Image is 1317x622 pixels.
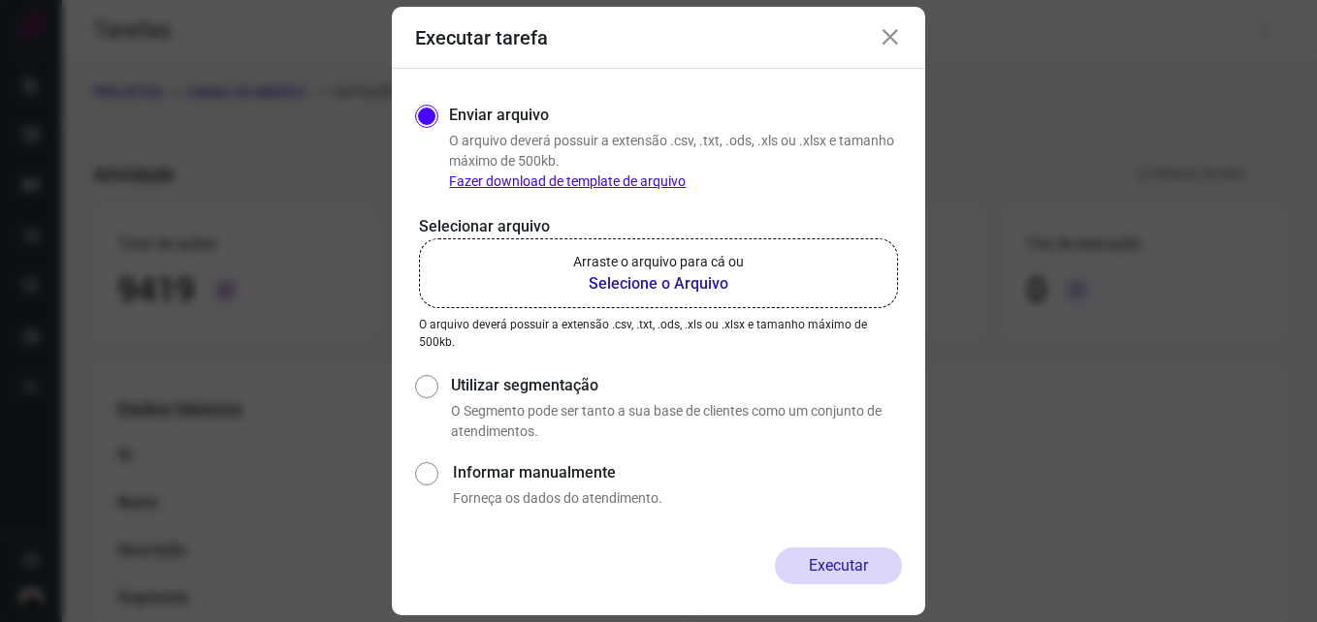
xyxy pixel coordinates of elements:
p: Selecionar arquivo [419,215,898,238]
label: Informar manualmente [453,461,902,484]
h3: Executar tarefa [415,26,548,49]
button: Executar [775,547,902,584]
p: Arraste o arquivo para cá ou [573,252,744,272]
b: Selecione o Arquivo [573,272,744,295]
label: Utilizar segmentação [451,374,902,397]
label: Enviar arquivo [449,104,549,127]
p: O arquivo deverá possuir a extensão .csv, .txt, .ods, .xls ou .xlsx e tamanho máximo de 500kb. [419,316,898,351]
p: O arquivo deverá possuir a extensão .csv, .txt, .ods, .xls ou .xlsx e tamanho máximo de 500kb. [449,131,902,192]
a: Fazer download de template de arquivo [449,173,686,189]
p: Forneça os dados do atendimento. [453,488,902,509]
p: O Segmento pode ser tanto a sua base de clientes como um conjunto de atendimentos. [451,401,902,442]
